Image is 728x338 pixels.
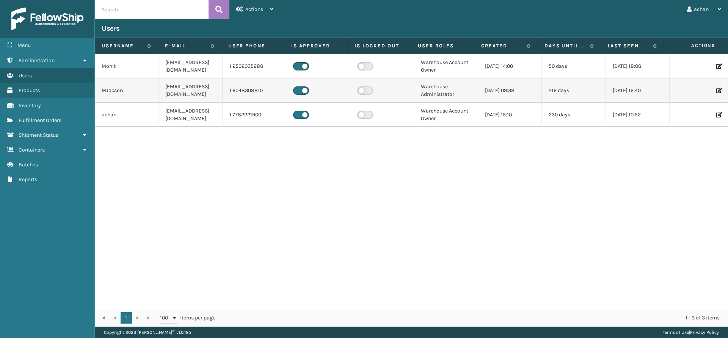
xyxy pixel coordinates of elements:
[104,327,191,338] p: Copyright 2023 [PERSON_NAME]™ v 1.0.185
[228,42,278,49] label: User phone
[663,327,719,338] div: |
[165,42,207,49] label: E-mail
[608,42,650,49] label: Last Seen
[19,117,61,124] span: Fulfillment Orders
[95,54,158,78] td: Mohit
[414,103,478,127] td: Warehouse Account Owner
[716,64,721,69] i: Edit
[19,102,41,109] span: Inventory
[542,54,606,78] td: 50 days
[19,176,37,183] span: Reports
[102,24,120,33] h3: Users
[606,54,670,78] td: [DATE] 18:06
[102,42,143,49] label: Username
[716,88,721,93] i: Edit
[690,330,719,335] a: Privacy Policy
[606,78,670,103] td: [DATE] 16:40
[478,78,542,103] td: [DATE] 09:38
[226,314,720,322] div: 1 - 3 of 3 items
[19,72,32,79] span: Users
[17,42,31,49] span: Menu
[245,6,263,13] span: Actions
[223,103,286,127] td: 1 7782221900
[158,103,222,127] td: [EMAIL_ADDRESS][DOMAIN_NAME]
[542,103,606,127] td: 230 days
[666,39,720,52] span: Actions
[414,78,478,103] td: Warehouse Administrator
[223,54,286,78] td: 1 2502035286
[355,42,404,49] label: Is Locked Out
[478,54,542,78] td: [DATE] 14:00
[19,87,40,94] span: Products
[160,314,171,322] span: 100
[19,161,38,168] span: Batches
[606,103,670,127] td: [DATE] 10:52
[544,42,586,49] label: Days until password expires
[95,103,158,127] td: achan
[158,78,222,103] td: [EMAIL_ADDRESS][DOMAIN_NAME]
[160,312,215,324] span: items per page
[414,54,478,78] td: Warehouse Account Owner
[716,112,721,117] i: Edit
[95,78,158,103] td: MJocson
[19,147,45,153] span: Containers
[158,54,222,78] td: [EMAIL_ADDRESS][DOMAIN_NAME]
[223,78,286,103] td: 1 6048308810
[481,42,523,49] label: Created
[291,42,340,49] label: Is Approved
[19,57,55,64] span: Administration
[478,103,542,127] td: [DATE] 15:10
[418,42,467,49] label: User Roles
[121,312,132,324] a: 1
[11,8,83,30] img: logo
[663,330,689,335] a: Terms of Use
[542,78,606,103] td: 216 days
[19,132,58,138] span: Shipment Status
